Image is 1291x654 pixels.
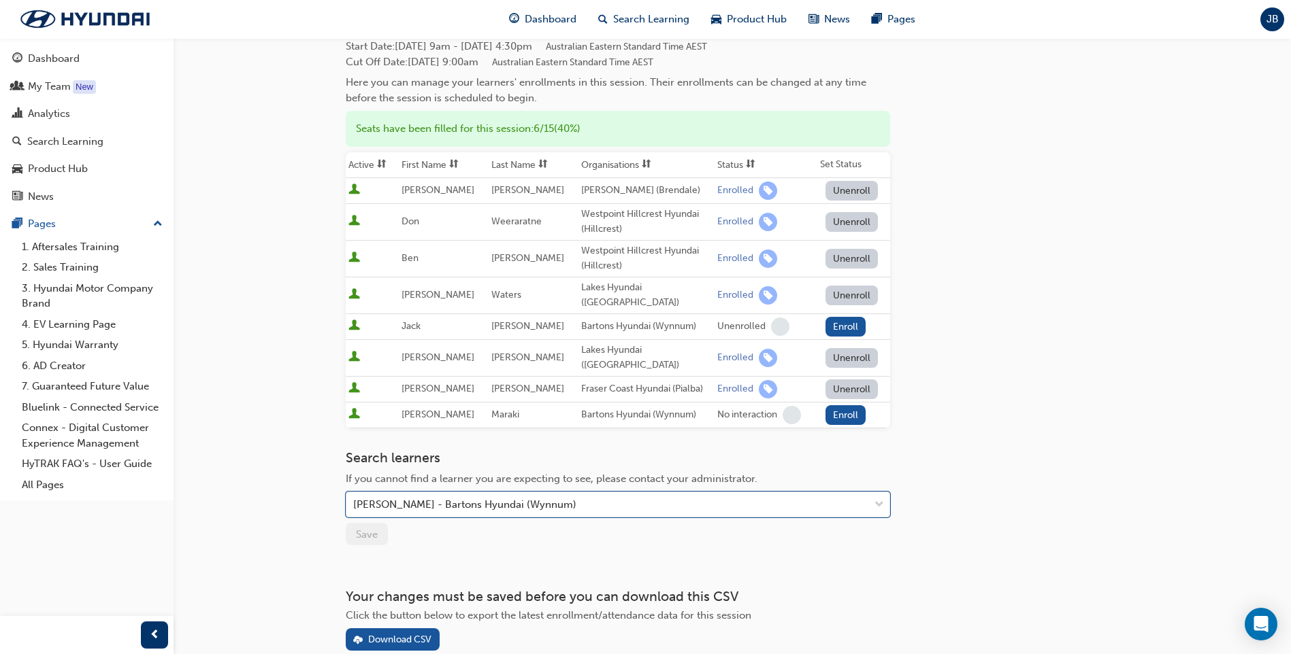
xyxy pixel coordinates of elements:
span: Ben [402,252,419,264]
a: Dashboard [5,46,168,71]
button: Unenroll [826,379,879,399]
button: Unenroll [826,212,879,232]
div: [PERSON_NAME] - Bartons Hyundai (Wynnum) [353,497,576,513]
span: Cut Off Date : [DATE] 9:00am [346,56,653,68]
div: News [28,189,54,205]
span: sorting-icon [642,159,651,171]
span: people-icon [12,81,22,93]
span: User is active [348,320,360,333]
span: pages-icon [12,218,22,230]
button: Unenroll [826,286,879,305]
button: Unenroll [826,348,879,368]
span: learningRecordVerb_ENROLL-icon [759,213,777,231]
a: News [5,184,168,209]
a: guage-iconDashboard [498,5,587,33]
span: search-icon [598,11,608,28]
span: Australian Eastern Standard Time AEST [492,56,653,68]
span: sorting-icon [538,159,548,171]
a: car-iconProduct Hub [700,5,798,33]
span: search-icon [12,136,22,148]
span: Jack [402,320,421,332]
span: guage-icon [509,11,519,28]
span: [PERSON_NAME] [402,184,474,196]
span: User is active [348,252,360,265]
span: learningRecordVerb_ENROLL-icon [759,249,777,268]
a: news-iconNews [798,5,861,33]
span: [PERSON_NAME] [491,351,564,363]
div: Open Intercom Messenger [1245,608,1277,640]
button: Pages [5,211,168,237]
span: [PERSON_NAME] [402,383,474,394]
span: car-icon [711,11,721,28]
span: prev-icon [150,627,160,644]
div: Dashboard [28,51,80,67]
span: Maraki [491,409,519,420]
span: learningRecordVerb_ENROLL-icon [759,286,777,305]
span: User is active [348,351,360,364]
span: sorting-icon [449,159,459,171]
span: Search Learning [613,12,689,27]
div: Here you can manage your learners' enrollments in this session. Their enrollments can be changed ... [346,75,890,105]
a: HyTRAK FAQ's - User Guide [16,453,168,475]
span: Don [402,216,419,227]
span: If you cannot find a learner you are expecting to see, please contact your administrator. [346,472,757,485]
span: Click the button below to export the latest enrollment/attendance data for this session [346,609,751,621]
h3: Search learners [346,450,890,466]
th: Toggle SortBy [399,152,489,178]
span: User is active [348,288,360,302]
span: [PERSON_NAME] [491,383,564,394]
span: learningRecordVerb_ENROLL-icon [759,380,777,398]
div: Pages [28,216,56,232]
div: Westpoint Hillcrest Hyundai (Hillcrest) [581,243,712,274]
div: Enrolled [717,216,753,228]
span: Dashboard [525,12,576,27]
div: Product Hub [28,161,88,177]
button: JB [1260,7,1284,31]
a: 4. EV Learning Page [16,314,168,335]
span: learningRecordVerb_NONE-icon [771,317,789,336]
span: User is active [348,382,360,396]
a: 3. Hyundai Motor Company Brand [16,278,168,314]
span: Weeraratne [491,216,542,227]
span: sorting-icon [746,159,755,171]
button: Download CSV [346,628,440,651]
span: [DATE] 9am - [DATE] 4:30pm [395,40,707,52]
button: Unenroll [826,181,879,201]
span: Save [356,528,378,540]
a: Product Hub [5,156,168,182]
a: 6. AD Creator [16,356,168,377]
span: learningRecordVerb_NONE-icon [783,406,801,424]
a: pages-iconPages [861,5,926,33]
div: [PERSON_NAME] (Brendale) [581,183,712,199]
a: 1. Aftersales Training [16,237,168,258]
span: Start Date : [346,39,890,54]
a: search-iconSearch Learning [587,5,700,33]
button: Unenroll [826,249,879,269]
span: [PERSON_NAME] [491,184,564,196]
div: My Team [28,79,71,94]
a: Analytics [5,101,168,126]
button: Enroll [826,317,866,337]
span: [PERSON_NAME] [402,289,474,300]
th: Set Status [817,152,890,178]
div: Fraser Coast Hyundai (Pialba) [581,381,712,397]
img: Trak [7,5,163,33]
span: car-icon [12,163,22,175]
button: Enroll [826,405,866,425]
span: User is active [348,215,360,228]
span: guage-icon [12,53,22,65]
span: chart-icon [12,108,22,120]
div: Search Learning [27,134,103,150]
a: 2. Sales Training [16,257,168,278]
span: [PERSON_NAME] [491,320,564,332]
span: download-icon [353,635,363,647]
h3: Your changes must be saved before you can download this CSV [346,589,890,604]
span: learningRecordVerb_ENROLL-icon [759,182,777,200]
span: User is active [348,408,360,421]
span: up-icon [153,216,163,233]
a: Bluelink - Connected Service [16,397,168,418]
th: Toggle SortBy [346,152,399,178]
th: Toggle SortBy [715,152,817,178]
div: Seats have been filled for this session : 6 / 15 ( 40% ) [346,111,890,147]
